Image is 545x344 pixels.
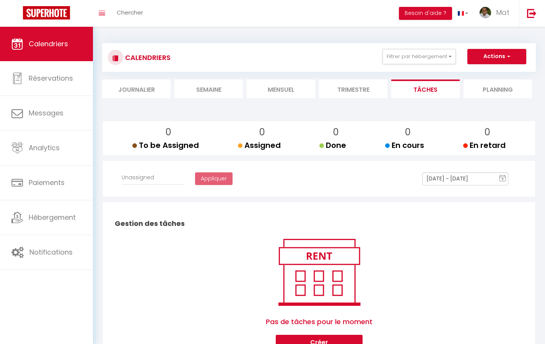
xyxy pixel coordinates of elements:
[467,49,526,64] button: Actions
[113,212,525,235] h2: Gestion des tâches
[464,80,532,98] li: Planning
[480,7,491,18] img: ...
[29,247,73,257] span: Notifications
[319,140,346,151] span: Done
[391,125,424,140] p: 0
[469,125,506,140] p: 0
[399,7,452,20] button: Besoin d'aide ?
[174,80,243,98] li: Semaine
[132,140,199,151] span: To be Assigned
[247,80,315,98] li: Mensuel
[266,309,373,335] span: Pas de tâches pour le moment
[382,49,456,64] button: Filtrer par hébergement
[29,39,68,49] span: Calendriers
[138,125,199,140] p: 0
[102,80,171,98] li: Journalier
[117,8,143,16] span: Chercher
[123,49,171,66] h3: CALENDRIERS
[29,213,76,222] span: Hébergement
[496,8,509,17] span: Mat
[422,172,508,185] input: Select Date Range
[325,125,346,140] p: 0
[23,6,70,19] img: Super Booking
[6,3,29,26] button: Ouvrir le widget de chat LiveChat
[238,140,281,151] span: Assigned
[502,177,504,181] text: 9
[385,140,424,151] span: En cours
[29,73,73,83] span: Réservations
[195,172,233,185] button: Appliquer
[527,8,537,18] img: logout
[391,80,460,98] li: Tâches
[29,143,60,153] span: Analytics
[270,235,368,309] img: rent.png
[244,125,281,140] p: 0
[29,108,63,118] span: Messages
[463,140,506,151] span: En retard
[29,178,65,187] span: Paiements
[319,80,387,98] li: Trimestre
